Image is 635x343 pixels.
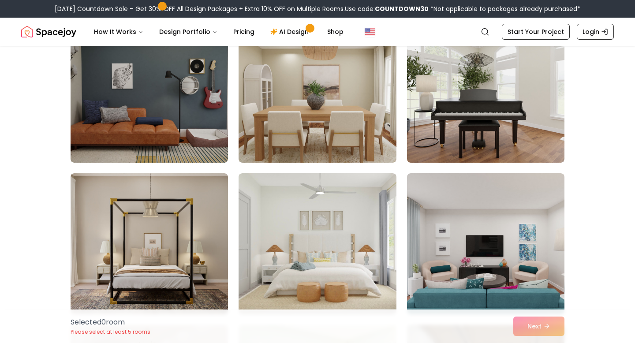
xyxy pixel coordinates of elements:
[21,23,76,41] img: Spacejoy Logo
[263,23,318,41] a: AI Design
[87,23,351,41] nav: Main
[375,4,429,13] b: COUNTDOWN30
[407,22,564,163] img: Room room-51
[226,23,261,41] a: Pricing
[320,23,351,41] a: Shop
[87,23,150,41] button: How It Works
[502,24,570,40] a: Start Your Project
[577,24,614,40] a: Login
[21,18,614,46] nav: Global
[407,173,564,314] img: Room room-54
[345,4,429,13] span: Use code:
[21,23,76,41] a: Spacejoy
[71,173,228,314] img: Room room-52
[429,4,580,13] span: *Not applicable to packages already purchased*
[55,4,580,13] div: [DATE] Countdown Sale – Get 30% OFF All Design Packages + Extra 10% OFF on Multiple Rooms.
[239,22,396,163] img: Room room-50
[365,26,375,37] img: United States
[71,328,150,336] p: Please select at least 5 rooms
[239,173,396,314] img: Room room-53
[71,22,228,163] img: Room room-49
[71,317,150,328] p: Selected 0 room
[152,23,224,41] button: Design Portfolio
